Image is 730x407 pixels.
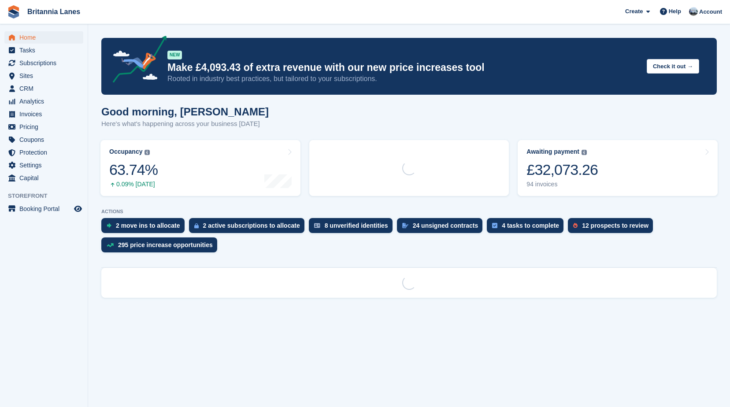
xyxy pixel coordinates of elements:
[19,133,72,146] span: Coupons
[502,222,559,229] div: 4 tasks to complete
[100,140,300,196] a: Occupancy 63.74% 0.09% [DATE]
[107,223,111,228] img: move_ins_to_allocate_icon-fdf77a2bb77ea45bf5b3d319d69a93e2d87916cf1d5bf7949dd705db3b84f3ca.svg
[625,7,643,16] span: Create
[4,159,83,171] a: menu
[19,70,72,82] span: Sites
[699,7,722,16] span: Account
[4,82,83,95] a: menu
[19,44,72,56] span: Tasks
[4,31,83,44] a: menu
[669,7,681,16] span: Help
[19,172,72,184] span: Capital
[109,181,158,188] div: 0.09% [DATE]
[101,119,269,129] p: Here's what's happening across your business [DATE]
[526,148,579,155] div: Awaiting payment
[19,108,72,120] span: Invoices
[19,146,72,159] span: Protection
[4,70,83,82] a: menu
[518,140,718,196] a: Awaiting payment £32,073.26 94 invoices
[4,44,83,56] a: menu
[19,31,72,44] span: Home
[573,223,578,228] img: prospect-51fa495bee0391a8d652442698ab0144808aea92771e9ea1ae160a38d050c398.svg
[24,4,84,19] a: Britannia Lanes
[105,36,167,86] img: price-adjustments-announcement-icon-8257ccfd72463d97f412b2fc003d46551f7dbcb40ab6d574587a9cd5c0d94...
[487,218,568,237] a: 4 tasks to complete
[397,218,487,237] a: 24 unsigned contracts
[19,159,72,171] span: Settings
[8,192,88,200] span: Storefront
[7,5,20,18] img: stora-icon-8386f47178a22dfd0bd8f6a31ec36ba5ce8667c1dd55bd0f319d3a0aa187defe.svg
[167,51,182,59] div: NEW
[4,146,83,159] a: menu
[492,223,497,228] img: task-75834270c22a3079a89374b754ae025e5fb1db73e45f91037f5363f120a921f8.svg
[582,222,648,229] div: 12 prospects to review
[109,148,142,155] div: Occupancy
[309,218,397,237] a: 8 unverified identities
[582,150,587,155] img: icon-info-grey-7440780725fd019a000dd9b08b2336e03edf1995a4989e88bcd33f0948082b44.svg
[189,218,309,237] a: 2 active subscriptions to allocate
[116,222,180,229] div: 2 move ins to allocate
[19,121,72,133] span: Pricing
[118,241,213,248] div: 295 price increase opportunities
[19,57,72,69] span: Subscriptions
[107,243,114,247] img: price_increase_opportunities-93ffe204e8149a01c8c9dc8f82e8f89637d9d84a8eef4429ea346261dce0b2c0.svg
[526,161,598,179] div: £32,073.26
[73,203,83,214] a: Preview store
[4,57,83,69] a: menu
[402,223,408,228] img: contract_signature_icon-13c848040528278c33f63329250d36e43548de30e8caae1d1a13099fd9432cc5.svg
[19,95,72,107] span: Analytics
[19,82,72,95] span: CRM
[325,222,388,229] div: 8 unverified identities
[203,222,300,229] div: 2 active subscriptions to allocate
[101,237,222,257] a: 295 price increase opportunities
[526,181,598,188] div: 94 invoices
[101,106,269,118] h1: Good morning, [PERSON_NAME]
[4,172,83,184] a: menu
[101,218,189,237] a: 2 move ins to allocate
[4,121,83,133] a: menu
[4,203,83,215] a: menu
[568,218,657,237] a: 12 prospects to review
[101,209,717,215] p: ACTIONS
[194,223,199,229] img: active_subscription_to_allocate_icon-d502201f5373d7db506a760aba3b589e785aa758c864c3986d89f69b8ff3...
[4,133,83,146] a: menu
[314,223,320,228] img: verify_identity-adf6edd0f0f0b5bbfe63781bf79b02c33cf7c696d77639b501bdc392416b5a36.svg
[167,74,640,84] p: Rooted in industry best practices, but tailored to your subscriptions.
[4,108,83,120] a: menu
[109,161,158,179] div: 63.74%
[647,59,699,74] button: Check it out →
[413,222,478,229] div: 24 unsigned contracts
[167,61,640,74] p: Make £4,093.43 of extra revenue with our new price increases tool
[19,203,72,215] span: Booking Portal
[689,7,698,16] img: John Millership
[4,95,83,107] a: menu
[145,150,150,155] img: icon-info-grey-7440780725fd019a000dd9b08b2336e03edf1995a4989e88bcd33f0948082b44.svg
